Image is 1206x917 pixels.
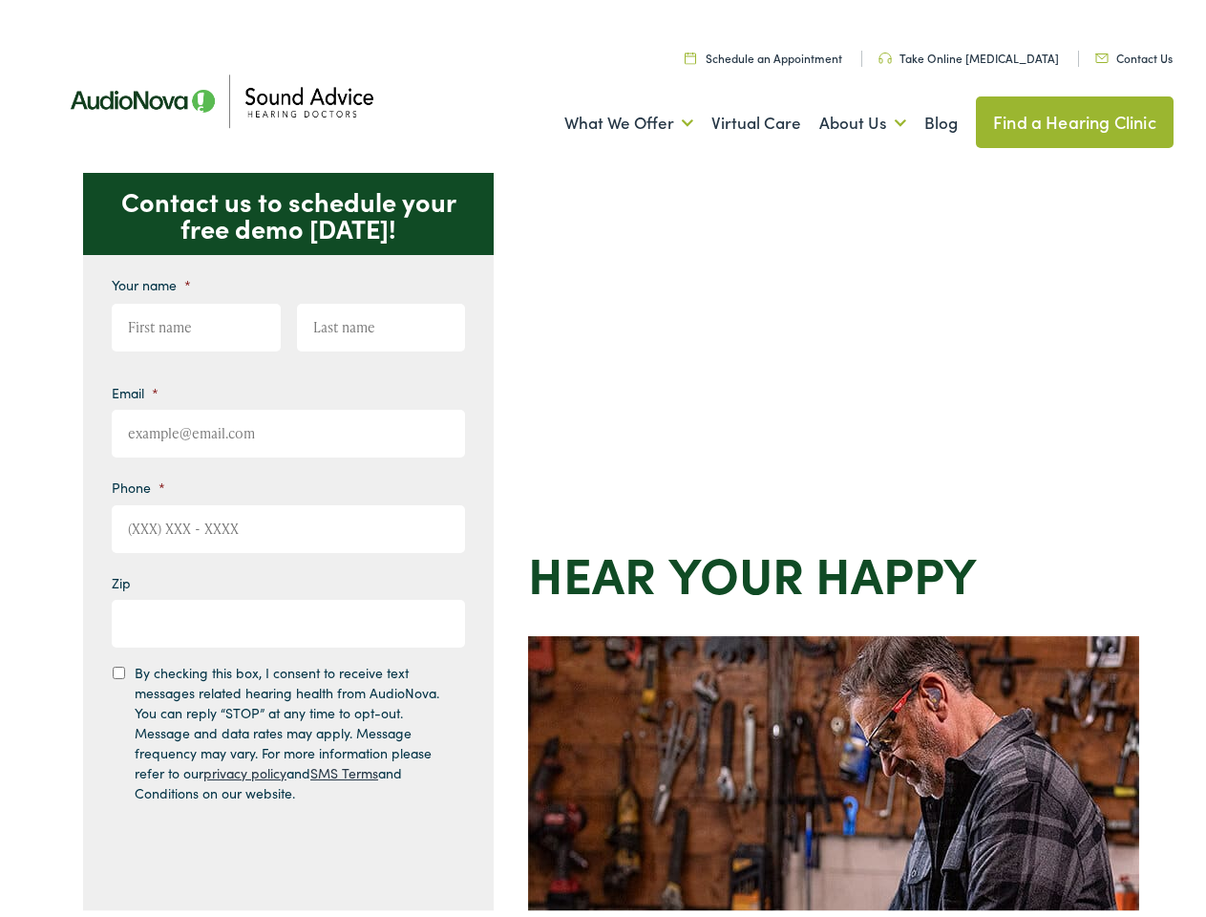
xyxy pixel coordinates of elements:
p: Contact us to schedule your free demo [DATE]! [83,167,494,249]
strong: your Happy [668,532,977,602]
a: privacy policy [203,757,286,777]
strong: Hear [528,532,656,602]
a: Virtual Care [711,82,801,153]
img: Calendar icon in a unique green color, symbolizing scheduling or date-related features. [685,46,696,58]
a: SMS Terms [310,757,378,777]
input: (XXX) XXX - XXXX [112,500,465,547]
label: Zip [112,568,131,586]
a: What We Offer [564,82,693,153]
img: Headphone icon in a unique green color, suggesting audio-related services or features. [878,47,892,58]
a: Contact Us [1095,44,1173,60]
a: Find a Hearing Clinic [976,91,1174,142]
img: Icon representing mail communication in a unique green color, indicative of contact or communicat... [1095,48,1109,57]
label: By checking this box, I consent to receive text messages related hearing health from AudioNova. Y... [135,657,448,798]
input: Last name [297,298,466,346]
label: Your name [112,270,191,288]
a: Blog [924,82,958,153]
label: Email [112,378,159,395]
input: example@email.com [112,404,465,452]
a: About Us [819,82,906,153]
input: First name [112,298,281,346]
label: Phone [112,473,165,490]
a: Schedule an Appointment [685,44,842,60]
a: Take Online [MEDICAL_DATA] [878,44,1059,60]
